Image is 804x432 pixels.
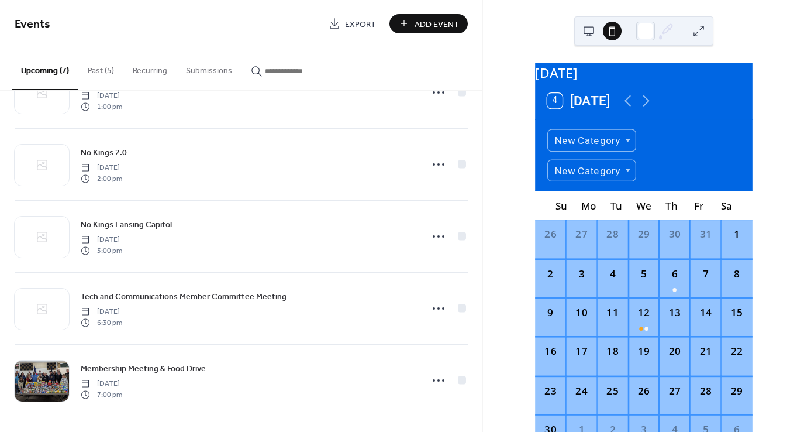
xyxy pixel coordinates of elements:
[81,173,122,184] span: 2:00 pm
[81,379,122,389] span: [DATE]
[81,147,127,159] span: No Kings 2.0
[547,191,574,220] div: Su
[712,191,740,220] div: Sa
[543,345,558,360] div: 16
[698,383,713,399] div: 28
[605,306,620,321] div: 11
[81,389,122,400] span: 7:00 pm
[543,306,558,321] div: 9
[81,307,122,317] span: [DATE]
[729,266,744,282] div: 8
[605,383,620,399] div: 25
[81,291,287,303] span: Tech and Communications Member Committee Meeting
[81,235,122,245] span: [DATE]
[698,345,713,360] div: 21
[81,163,122,173] span: [DATE]
[535,63,753,83] div: [DATE]
[657,191,685,220] div: Th
[15,13,50,36] span: Events
[574,306,589,321] div: 10
[574,266,589,282] div: 3
[81,219,172,231] span: No Kings Lansing Capitol
[602,191,630,220] div: Tu
[729,306,744,321] div: 15
[698,266,713,282] div: 7
[123,47,177,89] button: Recurring
[81,101,122,112] span: 1:00 pm
[543,228,558,243] div: 26
[630,191,657,220] div: We
[415,18,459,30] span: Add Event
[543,383,558,399] div: 23
[81,245,122,256] span: 3:00 pm
[729,345,744,360] div: 22
[81,363,206,375] span: Membership Meeting & Food Drive
[345,18,376,30] span: Export
[605,345,620,360] div: 18
[320,14,385,33] a: Export
[81,317,122,328] span: 6:30 pm
[636,228,651,243] div: 29
[698,228,713,243] div: 31
[81,218,172,231] a: No Kings Lansing Capitol
[574,228,589,243] div: 27
[729,383,744,399] div: 29
[78,47,123,89] button: Past (5)
[605,228,620,243] div: 28
[636,383,651,399] div: 26
[81,362,206,375] a: Membership Meeting & Food Drive
[636,345,651,360] div: 19
[667,306,682,321] div: 13
[543,266,558,282] div: 2
[177,47,241,89] button: Submissions
[574,383,589,399] div: 24
[685,191,712,220] div: Fr
[81,91,122,101] span: [DATE]
[636,306,651,321] div: 12
[575,191,602,220] div: Mo
[389,14,468,33] button: Add Event
[81,290,287,303] a: Tech and Communications Member Committee Meeting
[667,266,682,282] div: 6
[541,90,615,112] button: 4[DATE]
[605,266,620,282] div: 4
[81,146,127,159] a: No Kings 2.0
[12,47,78,90] button: Upcoming (7)
[574,345,589,360] div: 17
[667,345,682,360] div: 20
[667,383,682,399] div: 27
[636,266,651,282] div: 5
[698,306,713,321] div: 14
[667,228,682,243] div: 30
[729,228,744,243] div: 1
